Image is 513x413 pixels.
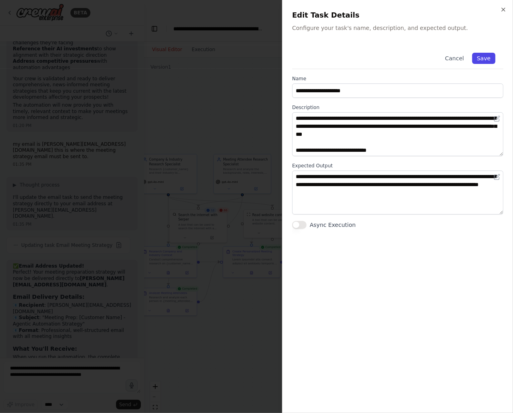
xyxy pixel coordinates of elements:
[292,24,503,32] p: Configure your task's name, description, and expected output.
[492,114,502,123] button: Open in editor
[292,163,503,169] label: Expected Output
[472,53,495,64] button: Save
[292,75,503,82] label: Name
[292,104,503,111] label: Description
[440,53,469,64] button: Cancel
[310,221,356,229] label: Async Execution
[492,172,502,182] button: Open in editor
[292,10,503,21] h2: Edit Task Details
